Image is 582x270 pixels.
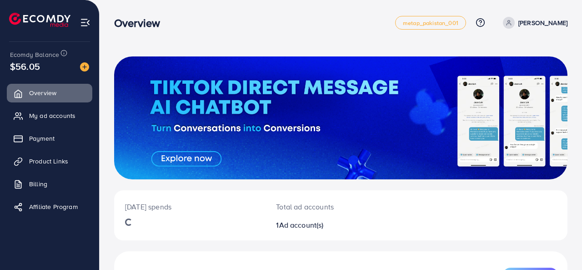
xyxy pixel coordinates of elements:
span: metap_pakistan_001 [403,20,458,26]
a: Product Links [7,152,92,170]
a: Affiliate Program [7,198,92,216]
img: image [80,62,89,71]
a: Overview [7,84,92,102]
span: Product Links [29,157,68,166]
span: $56.05 [10,60,40,73]
a: Payment [7,129,92,148]
a: [PERSON_NAME] [499,17,567,29]
span: Affiliate Program [29,202,78,211]
a: metap_pakistan_001 [395,16,466,30]
p: Total ad accounts [276,201,367,212]
span: Payment [29,134,55,143]
h3: Overview [114,16,167,30]
span: Overview [29,88,56,97]
img: logo [9,13,70,27]
p: [PERSON_NAME] [518,17,567,28]
p: [DATE] spends [125,201,254,212]
img: menu [80,17,90,28]
span: My ad accounts [29,111,75,120]
span: Ad account(s) [279,220,324,230]
span: Ecomdy Balance [10,50,59,59]
span: Billing [29,179,47,188]
a: Billing [7,175,92,193]
h2: 1 [276,221,367,229]
a: My ad accounts [7,107,92,125]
